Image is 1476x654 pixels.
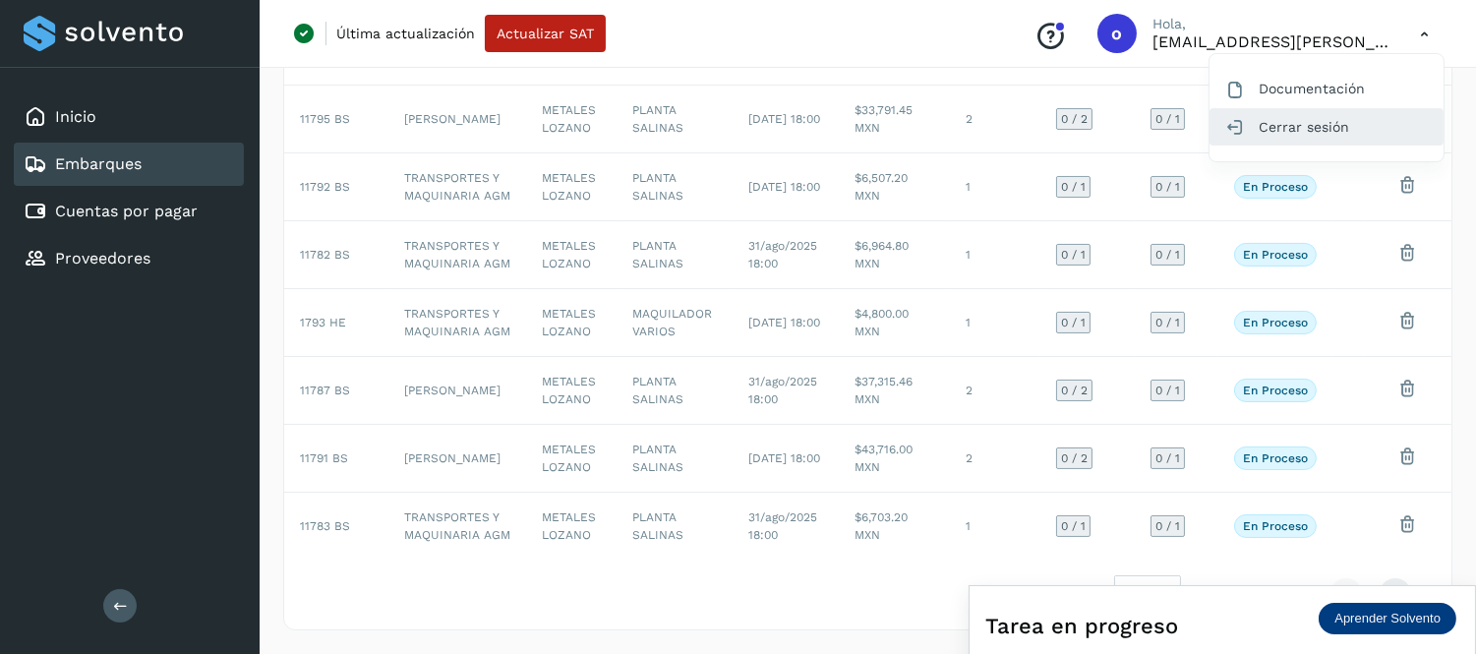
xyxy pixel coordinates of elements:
div: Cuentas por pagar [14,190,244,233]
span: Tarea en progreso [985,610,1178,642]
div: Aprender Solvento [1319,603,1456,634]
div: Embarques [14,143,244,186]
div: Cerrar sesión [1210,108,1444,146]
div: Documentación [1210,70,1444,107]
a: Proveedores [55,249,150,268]
a: Cuentas por pagar [55,202,198,220]
div: Inicio [14,95,244,139]
a: Embarques [55,154,142,173]
a: Inicio [55,107,96,126]
div: Tarea en progreso [985,602,1459,649]
div: Proveedores [14,237,244,280]
p: Aprender Solvento [1334,611,1441,626]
